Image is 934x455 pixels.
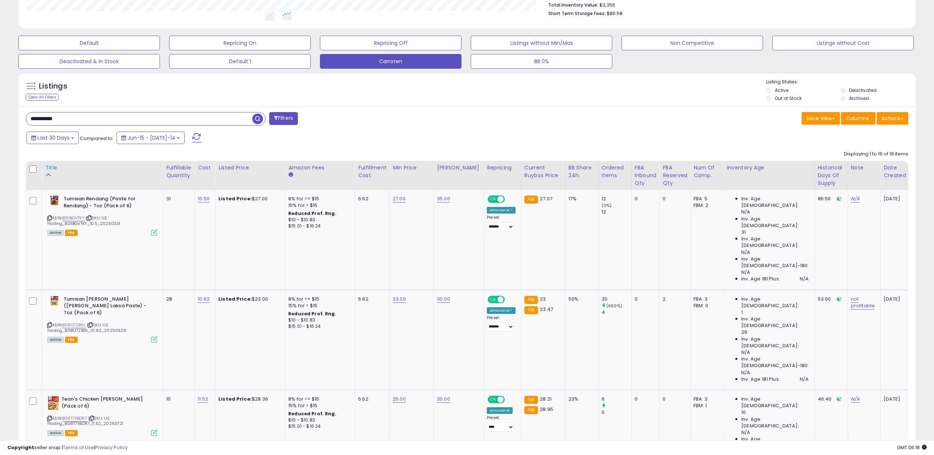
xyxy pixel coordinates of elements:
[18,54,160,69] button: Deactivated & In Stock
[606,303,622,309] small: (650%)
[218,296,279,302] div: $23.00
[38,134,69,141] span: Last 30 Days
[741,276,780,282] span: Inv. Age 181 Plus:
[39,81,67,92] h5: Listings
[504,397,516,403] span: OFF
[800,376,809,383] span: N/A
[288,296,349,302] div: 8% for <= $15
[288,317,349,323] div: $10 - $10.83
[741,349,750,356] span: N/A
[741,249,750,256] span: N/A
[288,323,349,330] div: $15.01 - $16.24
[524,164,562,179] div: Current Buybox Price
[884,196,913,202] div: [DATE]
[741,356,809,369] span: Inv. Age [DEMOGRAPHIC_DATA]-180:
[540,306,553,313] span: 23.47
[766,79,916,86] p: Listing States:
[741,376,780,383] span: Inv. Age 181 Plus:
[393,295,406,303] a: 23.00
[540,395,552,402] span: 28.21
[47,230,64,236] span: All listings currently available for purchase on Amazon
[288,172,293,178] small: Amazon Fees.
[64,296,153,318] b: Tumisan [PERSON_NAME] ([PERSON_NAME] Laksa Paste) - 7oz (Pack of 6)
[877,112,908,125] button: Actions
[198,164,212,172] div: Cost
[741,216,809,229] span: Inv. Age [DEMOGRAPHIC_DATA]:
[288,311,336,317] b: Reduced Prof. Rng.
[26,94,58,101] div: Clear All Filters
[487,207,516,214] div: Amazon AI *
[47,396,60,411] img: 51VKM4z+gjL._SL40_.jpg
[602,296,631,302] div: 30
[288,302,349,309] div: 15% for > $15
[61,396,151,411] b: Tean's Chicken [PERSON_NAME] (Pack of 6)
[524,296,538,304] small: FBA
[851,195,860,203] a: N/A
[288,417,349,423] div: $10 - $10.83
[288,423,349,430] div: $15.01 - $16.24
[540,295,546,302] span: 23
[741,416,809,429] span: Inv. Age [DEMOGRAPHIC_DATA]:
[602,209,631,215] div: 12
[117,132,185,144] button: Jun-15 - [DATE]-14
[635,396,654,402] div: 0
[358,296,384,302] div: 6.62
[64,196,153,211] b: Tumisan Rendang (Paste for Rendang) - 7oz (Pack of 6)
[47,337,64,343] span: All listings currently available for purchase on Amazon
[568,164,595,179] div: BB Share 24h.
[568,396,593,402] div: 23%
[524,396,538,404] small: FBA
[218,196,279,202] div: $27.00
[800,276,809,282] span: N/A
[524,406,538,414] small: FBA
[694,196,718,202] div: FBA: 5
[694,296,718,302] div: FBA: 3
[663,164,687,187] div: FBA Reserved Qty
[288,210,336,216] b: Reduced Prof. Rng.
[851,164,878,172] div: Note
[741,209,750,215] span: N/A
[393,195,406,203] a: 27.00
[358,196,384,202] div: 6.62
[818,196,842,202] div: 86.50
[47,430,64,436] span: All listings currently available for purchase on Amazon
[218,395,252,402] b: Listed Price:
[741,316,809,329] span: Inv. Age [DEMOGRAPHIC_DATA]:
[45,164,160,172] div: Title
[288,217,349,223] div: $10 - $10.83
[47,196,157,235] div: ASIN:
[488,397,498,403] span: ON
[65,230,78,236] span: FBA
[663,396,685,402] div: 0
[540,195,552,202] span: 27.07
[80,135,114,142] span: Compared to:
[548,2,598,8] b: Total Inventory Value:
[169,54,311,69] button: Default 1
[47,396,157,435] div: ASIN:
[471,54,612,69] button: BB 0%
[741,236,809,249] span: Inv. Age [DEMOGRAPHIC_DATA]:
[602,409,631,416] div: 0
[288,402,349,409] div: 15% for > $15
[488,296,498,302] span: ON
[775,95,802,101] label: Out of Stock
[47,415,124,426] span: | SKU: US Trading_B08T7XBDR7_11.52_20250721
[602,164,628,179] div: Ordered Items
[487,407,513,414] div: Amazon AI
[47,296,62,306] img: 41PtEnSZQxL._SL40_.jpg
[169,36,311,50] button: Repricing On
[602,309,631,316] div: 4
[851,295,875,309] a: not profitable
[487,315,516,332] div: Preset:
[635,196,654,202] div: 0
[65,430,78,436] span: FBA
[884,164,916,179] div: Date Created
[471,36,612,50] button: Listings without Min/Max
[166,396,189,402] div: 10
[47,215,120,226] span: | SKU: US Trading_B01IBGVTKY_10.5_20250331
[437,195,450,203] a: 35.00
[548,10,606,17] b: Short Term Storage Fees:
[568,296,593,302] div: 50%
[198,195,210,203] a: 10.50
[524,306,538,314] small: FBA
